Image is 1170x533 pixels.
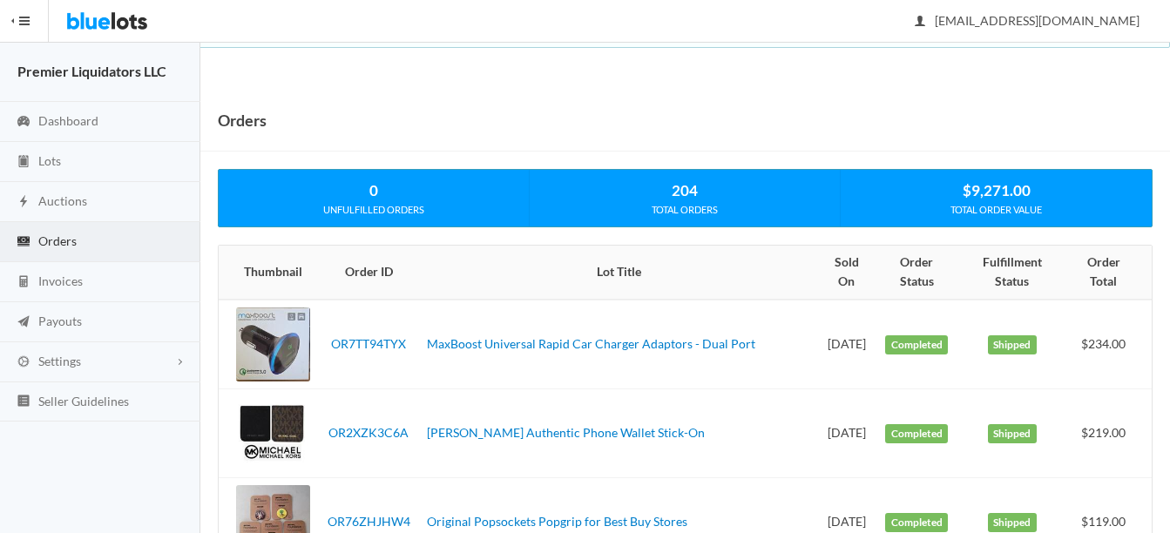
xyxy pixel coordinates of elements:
[1065,300,1152,389] td: $234.00
[963,181,1031,199] strong: $9,271.00
[38,394,129,408] span: Seller Guidelines
[1065,246,1152,300] th: Order Total
[818,246,876,300] th: Sold On
[15,114,32,131] ion-icon: speedometer
[15,154,32,171] ion-icon: clipboard
[328,425,409,440] a: OR2XZK3C6A
[988,513,1037,532] label: Shipped
[916,13,1140,28] span: [EMAIL_ADDRESS][DOMAIN_NAME]
[331,336,406,351] a: OR7TT94TYX
[911,14,929,30] ion-icon: person
[219,202,529,218] div: UNFULFILLED ORDERS
[38,354,81,368] span: Settings
[885,424,948,443] label: Completed
[15,274,32,291] ion-icon: calculator
[15,234,32,251] ion-icon: cash
[885,513,948,532] label: Completed
[17,63,166,79] strong: Premier Liquidators LLC
[672,181,698,199] strong: 204
[38,233,77,248] span: Orders
[38,314,82,328] span: Payouts
[988,424,1037,443] label: Shipped
[875,246,957,300] th: Order Status
[317,246,420,300] th: Order ID
[427,514,687,529] a: Original Popsockets Popgrip for Best Buy Stores
[818,300,876,389] td: [DATE]
[38,193,87,208] span: Auctions
[427,425,705,440] a: [PERSON_NAME] Authentic Phone Wallet Stick-On
[420,246,818,300] th: Lot Title
[15,394,32,410] ion-icon: list box
[15,354,32,371] ion-icon: cog
[218,107,267,133] h1: Orders
[15,194,32,211] ion-icon: flash
[1065,389,1152,478] td: $219.00
[15,314,32,331] ion-icon: paper plane
[818,389,876,478] td: [DATE]
[38,273,83,288] span: Invoices
[38,113,98,128] span: Dashboard
[38,153,61,168] span: Lots
[530,202,840,218] div: TOTAL ORDERS
[328,514,410,529] a: OR76ZHJHW4
[427,336,755,351] a: MaxBoost Universal Rapid Car Charger Adaptors - Dual Port
[369,181,378,199] strong: 0
[885,335,948,354] label: Completed
[988,335,1037,354] label: Shipped
[958,246,1065,300] th: Fulfillment Status
[841,202,1152,218] div: TOTAL ORDER VALUE
[219,246,317,300] th: Thumbnail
